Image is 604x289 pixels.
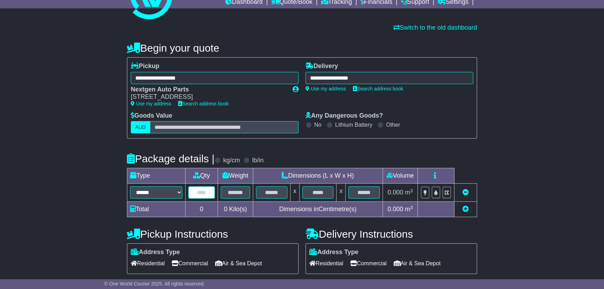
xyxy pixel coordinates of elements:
[172,258,208,269] span: Commercial
[131,249,180,256] label: Address Type
[305,86,346,91] a: Use my address
[127,168,186,184] td: Type
[350,258,386,269] span: Commercial
[405,189,413,196] span: m
[131,112,172,120] label: Goods Value
[386,121,400,128] label: Other
[127,42,477,54] h4: Begin your quote
[127,202,186,217] td: Total
[290,184,299,202] td: x
[309,249,358,256] label: Address Type
[405,206,413,213] span: m
[131,121,150,133] label: AUD
[218,168,253,184] td: Weight
[186,168,218,184] td: Qty
[337,184,346,202] td: x
[462,189,469,196] a: Remove this item
[131,86,286,94] div: Nextgen Auto Parts
[252,157,264,164] label: lb/in
[335,121,372,128] label: Lithium Battery
[131,258,165,269] span: Residential
[131,101,171,106] a: Use my address
[131,93,286,101] div: [STREET_ADDRESS]
[353,86,403,91] a: Search address book
[410,205,413,210] sup: 3
[410,188,413,193] sup: 3
[309,258,343,269] span: Residential
[305,228,477,240] h4: Delivery Instructions
[393,24,477,31] a: Switch to the old dashboard
[224,206,227,213] span: 0
[305,112,383,120] label: Any Dangerous Goods?
[127,153,214,164] h4: Package details |
[186,202,218,217] td: 0
[127,228,299,240] h4: Pickup Instructions
[131,62,159,70] label: Pickup
[253,202,383,217] td: Dimensions in Centimetre(s)
[394,258,441,269] span: Air & Sea Depot
[383,168,417,184] td: Volume
[253,168,383,184] td: Dimensions (L x W x H)
[215,258,262,269] span: Air & Sea Depot
[218,202,253,217] td: Kilo(s)
[178,101,228,106] a: Search address book
[305,62,338,70] label: Delivery
[223,157,240,164] label: kg/cm
[387,206,403,213] span: 0.000
[104,281,205,287] span: © One World Courier 2025. All rights reserved.
[387,189,403,196] span: 0.000
[314,121,321,128] label: No
[462,206,469,213] a: Add new item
